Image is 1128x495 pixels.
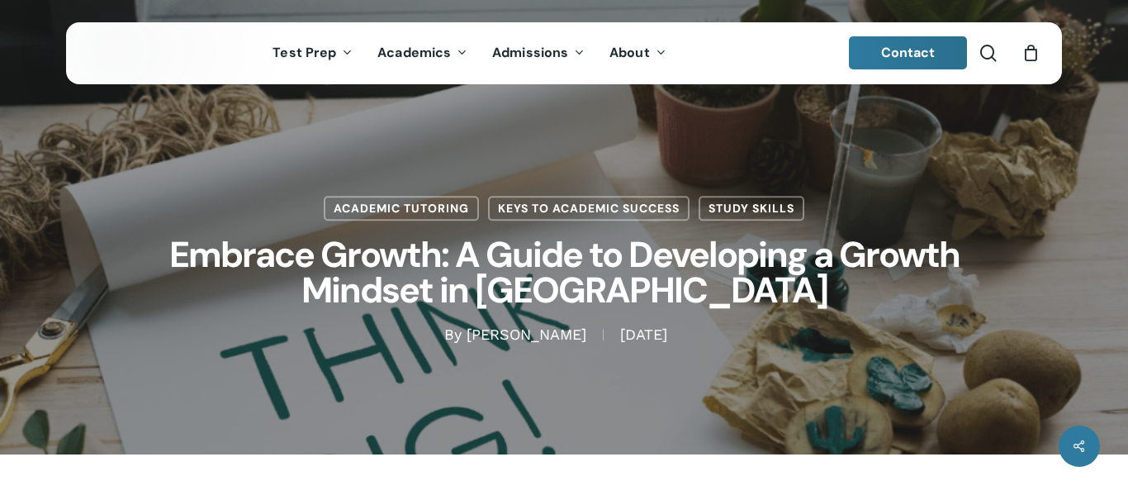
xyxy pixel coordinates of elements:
[467,326,586,344] a: [PERSON_NAME]
[609,44,650,61] span: About
[1021,44,1040,62] a: Cart
[151,221,977,325] h1: Embrace Growth: A Guide to Developing a Growth Mindset in [GEOGRAPHIC_DATA]
[603,330,684,341] span: [DATE]
[365,46,480,60] a: Academics
[881,44,936,61] span: Contact
[597,46,679,60] a: About
[377,44,451,61] span: Academics
[849,36,968,69] a: Contact
[492,44,568,61] span: Admissions
[260,22,678,84] nav: Main Menu
[260,46,365,60] a: Test Prep
[488,196,690,221] a: Keys to Academic Success
[273,44,336,61] span: Test Prep
[66,22,1062,84] header: Main Menu
[480,46,597,60] a: Admissions
[324,196,479,221] a: Academic Tutoring
[444,330,462,341] span: By
[699,196,804,221] a: Study Skills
